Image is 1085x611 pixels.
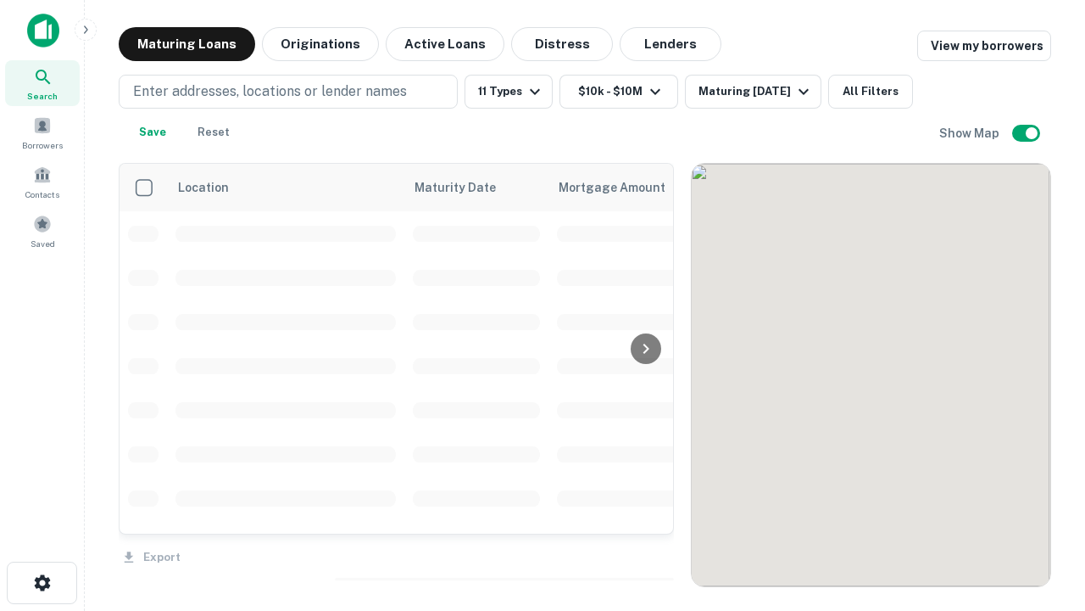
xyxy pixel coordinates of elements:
div: Maturing [DATE] [698,81,814,102]
button: 11 Types [465,75,553,109]
a: Borrowers [5,109,80,155]
img: capitalize-icon.png [27,14,59,48]
button: Enter addresses, locations or lender names [119,75,458,109]
iframe: Chat Widget [1000,421,1085,502]
p: Enter addresses, locations or lender names [133,81,407,102]
th: Mortgage Amount [548,164,735,211]
a: Saved [5,208,80,254]
a: Contacts [5,159,80,205]
button: All Filters [828,75,913,109]
button: Reset [186,115,241,149]
h6: Show Map [939,124,1002,143]
span: Search [27,89,58,103]
button: $10k - $10M [559,75,678,109]
span: Borrowers [22,138,63,152]
th: Maturity Date [404,164,548,211]
a: Search [5,60,80,106]
span: Maturity Date [415,177,518,198]
button: Lenders [620,27,721,61]
button: Save your search to get updates of matches that match your search criteria. [125,115,180,149]
a: View my borrowers [917,31,1051,61]
button: Originations [262,27,379,61]
button: Maturing Loans [119,27,255,61]
span: Mortgage Amount [559,177,687,198]
button: Maturing [DATE] [685,75,821,109]
button: Distress [511,27,613,61]
div: 0 0 [692,164,1050,586]
span: Location [177,177,229,198]
th: Location [167,164,404,211]
span: Saved [31,237,55,250]
span: Contacts [25,188,59,201]
button: Active Loans [386,27,504,61]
